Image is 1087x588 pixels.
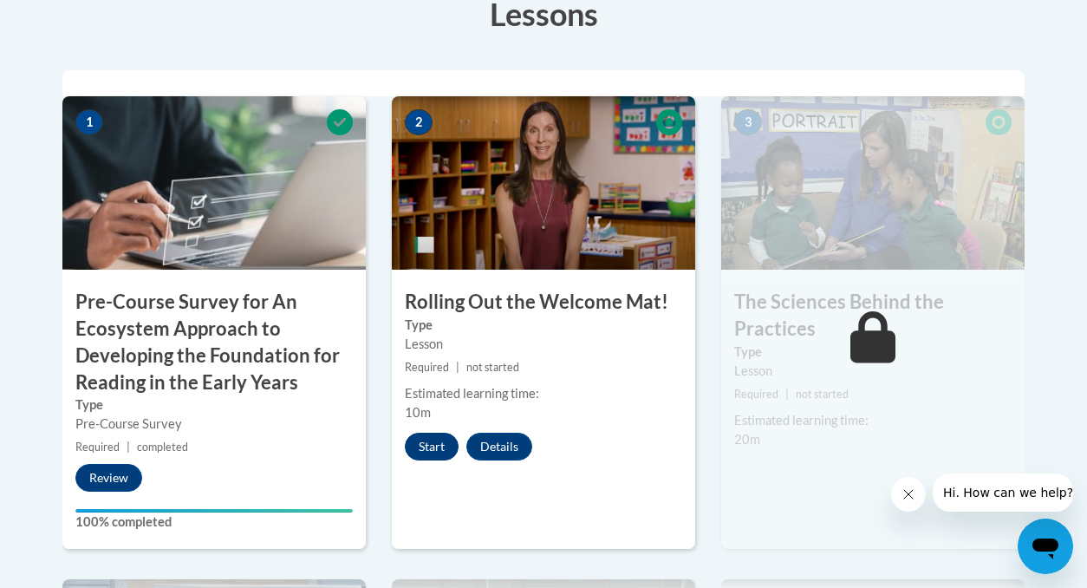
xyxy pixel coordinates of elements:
span: completed [137,441,188,454]
iframe: Button to launch messaging window [1018,519,1073,574]
span: not started [796,388,849,401]
span: | [127,441,130,454]
h3: The Sciences Behind the Practices [721,289,1025,343]
div: Lesson [734,362,1012,381]
button: Start [405,433,459,461]
img: Course Image [62,96,366,270]
span: 1 [75,109,103,135]
img: Course Image [721,96,1025,270]
span: 3 [734,109,762,135]
label: Type [75,395,353,415]
span: Required [405,361,449,374]
span: 20m [734,432,760,447]
button: Review [75,464,142,492]
iframe: Message from company [933,474,1073,512]
button: Details [466,433,532,461]
span: not started [466,361,519,374]
span: 2 [405,109,433,135]
iframe: Close message [891,477,926,512]
span: | [456,361,459,374]
label: 100% completed [75,513,353,532]
div: Lesson [405,335,682,354]
span: | [785,388,789,401]
div: Your progress [75,509,353,513]
div: Pre-Course Survey [75,415,353,434]
div: Estimated learning time: [405,384,682,403]
label: Type [734,343,1012,362]
div: Estimated learning time: [734,411,1012,430]
span: Required [734,388,778,401]
span: 10m [405,405,431,420]
span: Required [75,441,120,454]
h3: Rolling Out the Welcome Mat! [392,289,695,316]
img: Course Image [392,96,695,270]
label: Type [405,316,682,335]
h3: Pre-Course Survey for An Ecosystem Approach to Developing the Foundation for Reading in the Early... [62,289,366,395]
